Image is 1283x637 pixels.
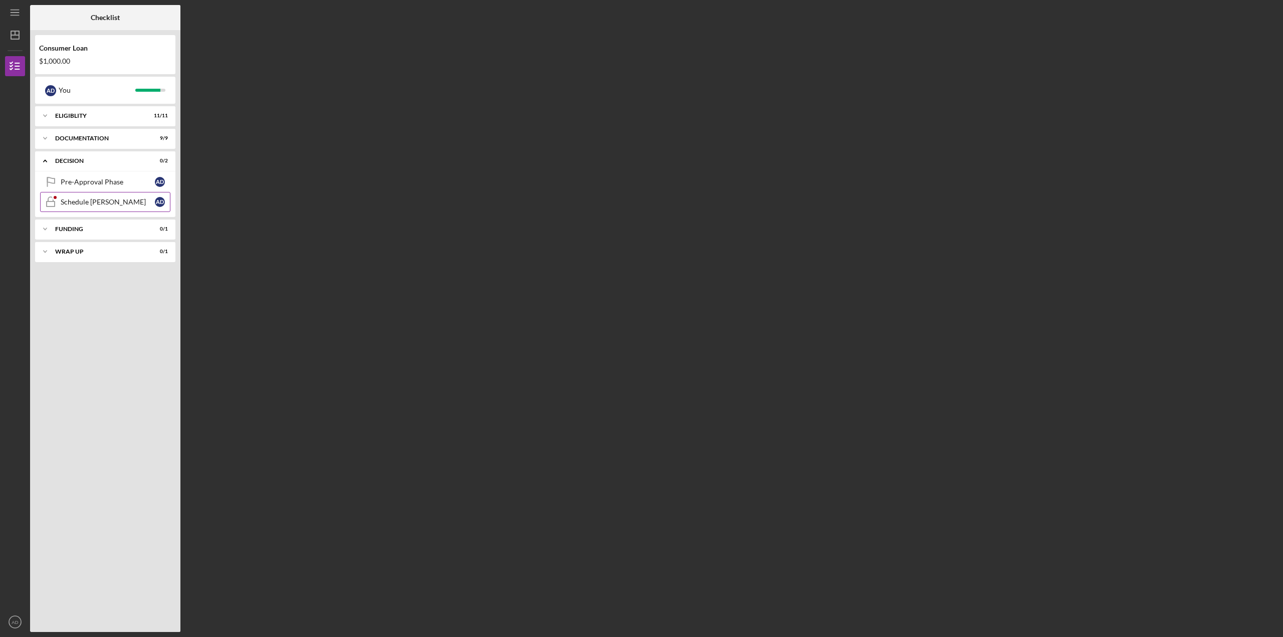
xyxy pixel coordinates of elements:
[40,192,170,212] a: Schedule [PERSON_NAME]AD
[55,158,143,164] div: Decision
[150,249,168,255] div: 0 / 1
[12,619,18,625] text: AD
[59,82,135,99] div: You
[55,249,143,255] div: Wrap up
[55,135,143,141] div: Documentation
[91,14,120,22] b: Checklist
[150,226,168,232] div: 0 / 1
[150,135,168,141] div: 9 / 9
[61,178,155,186] div: Pre-Approval Phase
[150,113,168,119] div: 11 / 11
[45,85,56,96] div: A D
[61,198,155,206] div: Schedule [PERSON_NAME]
[39,57,171,65] div: $1,000.00
[5,612,25,632] button: AD
[155,177,165,187] div: A D
[55,113,143,119] div: Eligiblity
[155,197,165,207] div: A D
[40,172,170,192] a: Pre-Approval PhaseAD
[55,226,143,232] div: Funding
[150,158,168,164] div: 0 / 2
[39,44,171,52] div: Consumer Loan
